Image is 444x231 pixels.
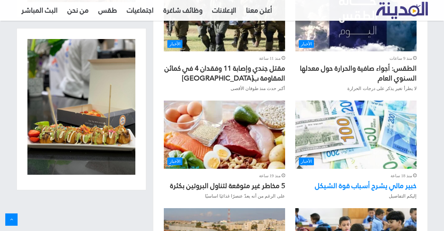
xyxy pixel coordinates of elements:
[295,101,416,169] img: صورة خبير مالي يشرح أسباب قوة الشيكل
[295,85,416,92] p: لا يطرأ تغير يذكر على درجات الحرارة
[299,158,314,165] span: الأخبار
[259,55,285,62] span: منذ 11 ساعة
[295,192,416,200] p: إليكم التفاصيل
[164,85,285,92] p: أكبر حدث منذ طوفان الأقصى
[170,179,285,192] a: 5 مخاطر غير متوقعة لتناول البروتين بكثرة
[295,101,416,169] a: خبير مالي يشرح أسباب قوة الشيكل
[167,158,182,165] span: الأخبار
[164,101,285,169] img: صورة 5 مخاطر غير متوقعة لتناول البروتين بكثرة
[259,172,285,180] span: منذ 19 ساعة
[391,172,417,180] span: منذ 18 ساعة
[165,62,285,85] a: مقتل جندي وإصابة 11 وفقدان 4 في كمائن المقاومة ب[GEOGRAPHIC_DATA]
[376,2,428,19] img: تلفزيون المدينة
[300,62,417,85] a: الطقس: أجواء صافية والحرارة حول معدلها السنوي العام
[164,192,285,200] p: على الرغم من أنه يعدّ عنصرًا غذائيَا اساسيًا
[164,101,285,169] a: 5 مخاطر غير متوقعة لتناول البروتين بكثرة
[390,55,417,62] span: منذ 9 ساعات
[315,179,417,192] a: خبير مالي يشرح أسباب قوة الشيكل
[299,40,314,48] span: الأخبار
[167,40,182,48] span: الأخبار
